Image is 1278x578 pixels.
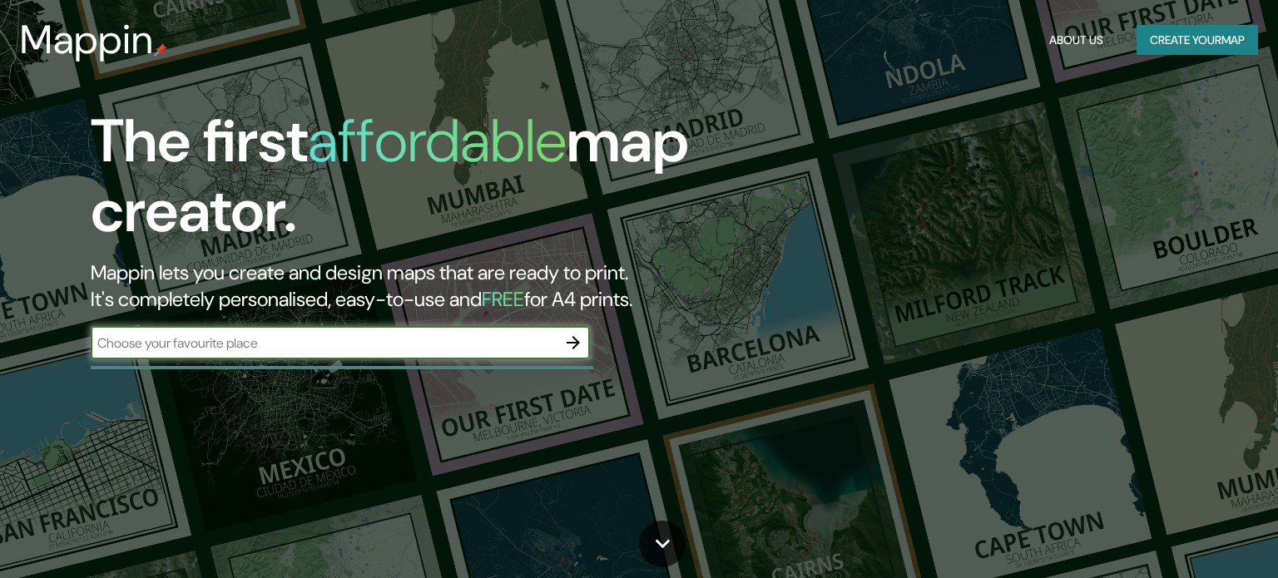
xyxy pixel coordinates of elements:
button: Create yourmap [1137,25,1258,56]
h2: Mappin lets you create and design maps that are ready to print. It's completely personalised, eas... [91,259,730,313]
input: Choose your favourite place [91,333,557,353]
h3: Mappin [20,17,154,63]
img: mappin-pin [154,43,167,57]
h1: affordable [308,102,567,180]
h1: The first map creator. [91,106,730,259]
h5: FREE [482,286,524,312]
button: About Us [1043,25,1110,56]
